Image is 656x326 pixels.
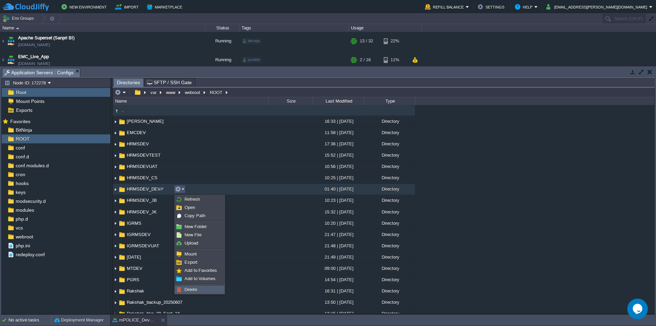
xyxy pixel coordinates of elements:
[126,130,147,135] a: EMCDEV
[14,145,26,151] a: conf
[113,286,118,297] img: AMDAwAAAACH5BAEAAAAALAAAAAABAAEAAAICRAEAOw==
[14,243,31,249] a: php.ini
[313,97,364,105] div: Last Modified
[126,186,162,192] a: HRMSDEV_DEV
[118,220,126,227] img: AMDAwAAAACH5BAEAAAAALAAAAAABAAEAAAICRAEAOw==
[54,317,104,324] button: Deployment Manager
[175,275,224,283] a: Add to Volumes
[184,276,216,281] span: Add to Volumes
[313,229,364,240] div: 21:47 | [DATE]
[14,207,35,213] span: modules
[126,164,159,169] span: HRMSDEVUAT
[14,216,29,222] span: php.d
[313,207,364,217] div: 15:32 | [DATE]
[113,275,118,285] img: AMDAwAAAACH5BAEAAAAALAAAAAABAAEAAAICRAEAOw==
[184,197,200,202] span: Refresh
[9,119,31,124] a: Favorites
[15,107,33,113] a: Exports
[113,128,118,138] img: AMDAwAAAACH5BAEAAAAALAAAAAABAAEAAAICRAEAOw==
[113,263,118,274] img: AMDAwAAAACH5BAEAAAAALAAAAAABAAEAAAICRAEAOw==
[184,268,217,273] span: Add to Favorites
[14,234,34,240] span: webroot
[0,51,6,69] img: AMDAwAAAACH5BAEAAAAALAAAAAABAAEAAAICRAEAOw==
[364,139,415,149] div: Directory
[184,287,197,292] span: Delete
[313,274,364,285] div: 14:54 | [DATE]
[4,80,48,86] button: Node ID: 172278
[18,41,50,48] a: [DOMAIN_NAME]
[126,288,145,294] a: Rakshak
[149,89,158,95] button: var
[126,209,158,215] a: HRMSDEV_JK
[112,317,155,324] button: mPOLICE_Dev_App
[2,14,36,23] button: Env Groups
[175,239,224,247] a: Upload
[126,152,162,158] a: HRMSDEVTEST
[118,163,126,171] img: AMDAwAAAACH5BAEAAAAALAAAAAABAAEAAAICRAEAOw==
[364,150,415,160] div: Directory
[364,207,415,217] div: Directory
[627,299,649,319] iframe: chat widget
[9,315,51,326] div: No active tasks
[15,98,45,104] a: Mount Points
[313,297,364,308] div: 13:50 | [DATE]
[118,231,126,238] img: AMDAwAAAACH5BAEAAAAALAAAAAABAAEAAAICRAEAOw==
[18,53,49,60] span: EMC_Live_App
[184,205,195,210] span: Open
[313,116,364,127] div: 16:33 | [DATE]
[242,57,261,63] div: system
[18,35,74,41] span: Apache Superset (Sanpri BI)
[16,27,19,29] img: AMDAwAAAACH5BAEAAAAALAAAAAABAAEAAAICRAEAOw==
[546,3,649,11] button: [EMAIL_ADDRESS][PERSON_NAME][DOMAIN_NAME]
[269,97,313,105] div: Size
[113,241,118,251] img: AMDAwAAAACH5BAEAAAAALAAAAAABAAEAAAICRAEAOw==
[364,127,415,138] div: Directory
[118,129,126,137] img: AMDAwAAAACH5BAEAAAAALAAAAAABAAEAAAICRAEAOw==
[364,240,415,251] div: Directory
[175,204,224,211] a: Open
[14,154,30,160] a: conf.d
[364,116,415,127] div: Directory
[126,311,181,316] a: Rakshak_bkp_20_Sept_24
[184,240,198,246] span: Upload
[364,263,415,274] div: Directory
[165,89,177,95] button: www
[364,286,415,296] div: Directory
[206,24,239,32] div: Status
[360,51,371,69] div: 2 / 16
[14,189,27,195] a: keys
[14,127,33,133] span: BitNinja
[6,32,16,50] img: AMDAwAAAACH5BAEAAAAALAAAAAABAAEAAAICRAEAOw==
[126,254,142,260] a: [DATE]
[126,118,165,124] span: [PERSON_NAME]
[126,175,159,181] span: HRMSDEV_CS
[313,195,364,206] div: 10:23 | [DATE]
[364,172,415,183] div: Directory
[175,231,224,239] a: New File
[184,232,202,237] span: New File
[126,277,140,283] a: PGRS
[364,274,415,285] div: Directory
[2,3,49,11] img: CloudJiffy
[384,32,406,50] div: 22%
[240,24,348,32] div: Tags
[15,89,27,95] a: Root
[364,229,415,240] div: Directory
[205,32,240,50] div: Running
[14,171,26,178] a: cron
[126,243,160,249] a: IGRMSDEVUAT
[364,297,415,308] div: Directory
[18,60,50,67] a: [DOMAIN_NAME]
[384,51,406,69] div: 11%
[175,196,224,203] a: Refresh
[349,24,421,32] div: Usage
